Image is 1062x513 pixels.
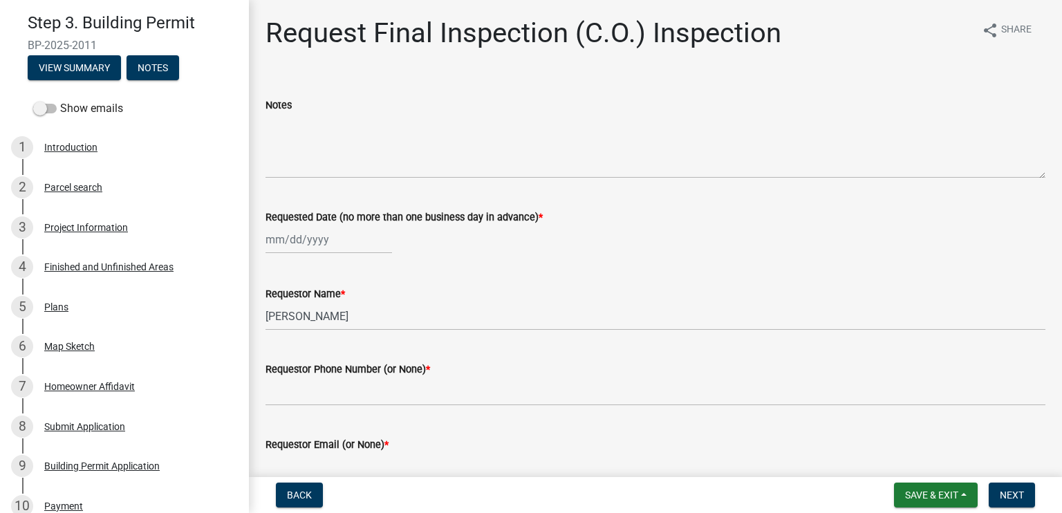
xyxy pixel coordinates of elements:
label: Requestor Email (or None) [265,440,389,450]
button: Next [989,483,1035,507]
div: Parcel search [44,183,102,192]
wm-modal-confirm: Summary [28,63,121,74]
label: Requestor Phone Number (or None) [265,365,430,375]
span: Share [1001,22,1032,39]
h1: Request Final Inspection (C.O.) Inspection [265,17,781,50]
button: Back [276,483,323,507]
div: 4 [11,256,33,278]
button: shareShare [971,17,1043,44]
div: Introduction [44,142,97,152]
div: Project Information [44,223,128,232]
div: 8 [11,416,33,438]
div: 5 [11,296,33,318]
i: share [982,22,998,39]
wm-modal-confirm: Notes [127,63,179,74]
div: Homeowner Affidavit [44,382,135,391]
div: Finished and Unfinished Areas [44,262,174,272]
div: Map Sketch [44,342,95,351]
div: 6 [11,335,33,357]
label: Show emails [33,100,123,117]
button: Save & Exit [894,483,978,507]
button: Notes [127,55,179,80]
div: Payment [44,501,83,511]
span: Back [287,489,312,501]
div: 3 [11,216,33,239]
div: Building Permit Application [44,461,160,471]
button: View Summary [28,55,121,80]
label: Requested Date (no more than one business day in advance) [265,213,543,223]
div: 2 [11,176,33,198]
div: 1 [11,136,33,158]
span: Save & Exit [905,489,958,501]
div: Plans [44,302,68,312]
span: BP-2025-2011 [28,39,221,52]
div: 7 [11,375,33,398]
div: 9 [11,455,33,477]
label: Requestor Name [265,290,345,299]
h4: Step 3. Building Permit [28,13,238,33]
span: Next [1000,489,1024,501]
div: Submit Application [44,422,125,431]
label: Notes [265,101,292,111]
input: mm/dd/yyyy [265,225,392,254]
